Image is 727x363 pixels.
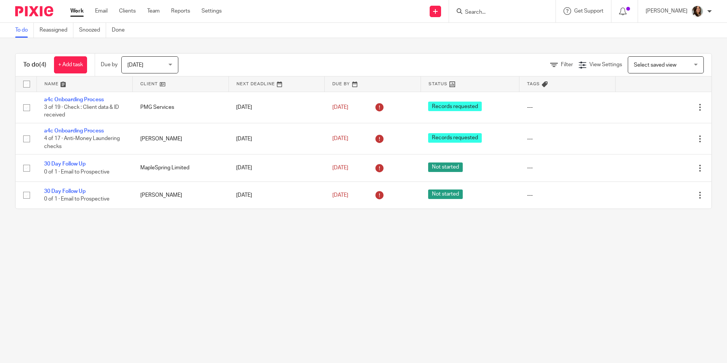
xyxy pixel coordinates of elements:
span: (4) [39,62,46,68]
a: Team [147,7,160,15]
a: 30 Day Follow Up [44,161,86,167]
span: Records requested [428,133,482,143]
span: 0 of 1 · Email to Prospective [44,196,110,202]
a: a4c Onboarding Process [44,128,104,134]
div: --- [527,164,608,172]
div: --- [527,135,608,143]
a: Email [95,7,108,15]
span: Not started [428,189,463,199]
a: Reassigned [40,23,73,38]
a: To do [15,23,34,38]
span: [DATE] [332,105,348,110]
a: Done [112,23,130,38]
a: Work [70,7,84,15]
td: [DATE] [229,154,325,181]
span: Records requested [428,102,482,111]
a: Settings [202,7,222,15]
td: [PERSON_NAME] [133,181,229,209]
span: Filter [561,62,573,67]
a: 30 Day Follow Up [44,189,86,194]
span: [DATE] [127,62,143,68]
span: [DATE] [332,136,348,142]
td: PMG Services [133,92,229,123]
td: [DATE] [229,181,325,209]
h1: To do [23,61,46,69]
img: Pixie [15,6,53,16]
a: a4c Onboarding Process [44,97,104,102]
span: 3 of 19 · Check : Client data & ID received [44,105,119,118]
span: 0 of 1 · Email to Prospective [44,169,110,175]
a: + Add task [54,56,87,73]
span: Tags [527,82,540,86]
input: Search [464,9,533,16]
span: 4 of 17 · Anti-Money Laundering checks [44,136,120,150]
td: MapleSpring Limited [133,154,229,181]
a: Clients [119,7,136,15]
div: --- [527,191,608,199]
span: Select saved view [634,62,676,68]
td: [PERSON_NAME] [133,123,229,154]
span: View Settings [589,62,622,67]
td: [DATE] [229,92,325,123]
p: Due by [101,61,117,68]
span: Not started [428,162,463,172]
img: DSC_4833.jpg [691,5,703,18]
span: Get Support [574,8,603,14]
a: Reports [171,7,190,15]
span: [DATE] [332,165,348,170]
td: [DATE] [229,123,325,154]
div: --- [527,103,608,111]
p: [PERSON_NAME] [646,7,687,15]
a: Snoozed [79,23,106,38]
span: [DATE] [332,193,348,198]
